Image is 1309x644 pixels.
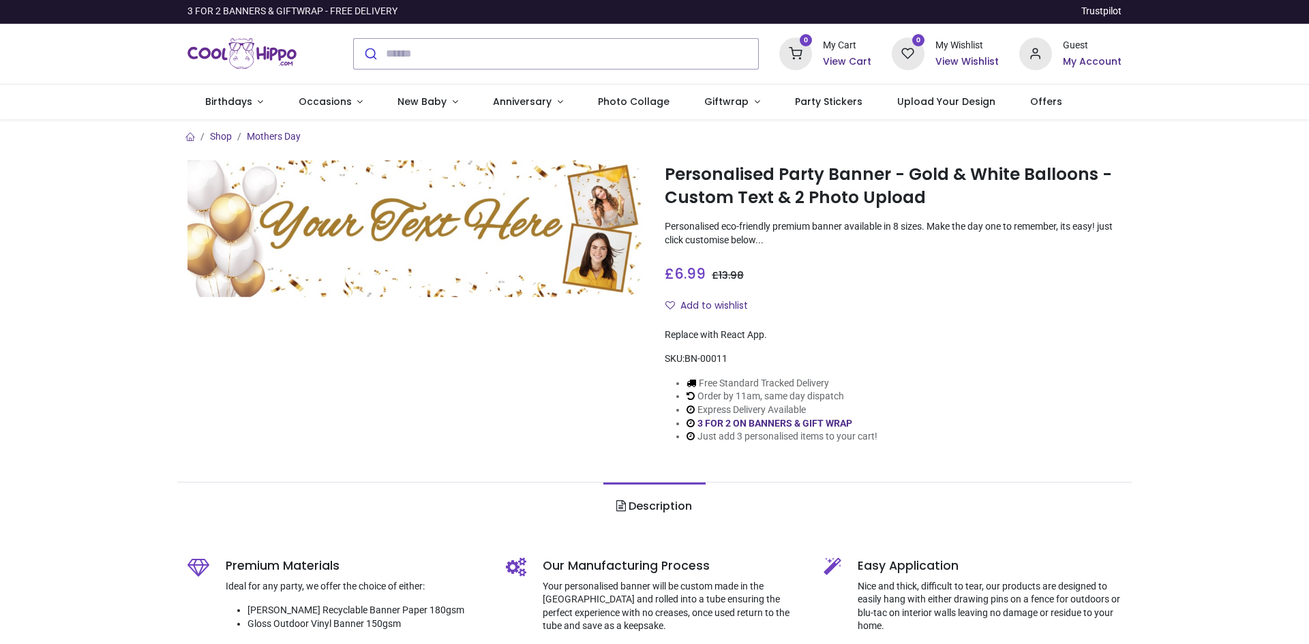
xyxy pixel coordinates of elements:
img: Cool Hippo [187,35,297,73]
span: Birthdays [205,95,252,108]
span: Offers [1030,95,1062,108]
div: Guest [1063,39,1122,52]
a: 3 FOR 2 ON BANNERS & GIFT WRAP [697,418,852,429]
span: Giftwrap [704,95,749,108]
li: Free Standard Tracked Delivery [687,377,877,390]
div: My Cart [823,39,871,52]
sup: 0 [800,34,813,47]
sup: 0 [912,34,925,47]
div: SKU: [665,352,1122,366]
h1: Personalised Party Banner - Gold & White Balloons - Custom Text & 2 Photo Upload [665,163,1122,210]
span: £ [712,269,744,282]
li: Order by 11am, same day dispatch [687,390,877,403]
a: Anniversary [475,85,580,120]
a: New Baby [380,85,476,120]
span: Upload Your Design [897,95,995,108]
a: Logo of Cool Hippo [187,35,297,73]
h5: Easy Application [858,557,1122,574]
span: BN-00011 [684,353,727,364]
p: Nice and thick, difficult to tear, our products are designed to easily hang with either drawing p... [858,580,1122,633]
img: Personalised Party Banner - Gold & White Balloons - Custom Text & 2 Photo Upload [187,160,644,297]
span: New Baby [397,95,447,108]
span: Photo Collage [598,95,669,108]
span: Party Stickers [795,95,862,108]
a: 0 [892,47,924,58]
div: Replace with React App. [665,328,1122,342]
a: 0 [779,47,812,58]
span: 6.99 [674,264,706,283]
div: 3 FOR 2 BANNERS & GIFTWRAP - FREE DELIVERY [187,5,397,18]
button: Submit [354,39,386,69]
p: Personalised eco-friendly premium banner available in 8 sizes. Make the day one to remember, its ... [665,220,1122,247]
p: Your personalised banner will be custom made in the [GEOGRAPHIC_DATA] and rolled into a tube ensu... [543,580,804,633]
li: Just add 3 personalised items to your cart! [687,430,877,444]
h5: Our Manufacturing Process [543,557,804,574]
a: Occasions [281,85,380,120]
a: Trustpilot [1081,5,1122,18]
a: Giftwrap [687,85,777,120]
span: £ [665,264,706,283]
a: My Account [1063,55,1122,69]
a: Birthdays [187,85,281,120]
span: 13.98 [719,269,744,282]
a: Description [603,482,705,530]
li: Express Delivery Available [687,403,877,417]
a: View Wishlist [935,55,999,69]
i: Add to wishlist [665,301,675,310]
p: Ideal for any party, we offer the choice of either: [226,580,485,594]
div: My Wishlist [935,39,999,52]
li: Gloss Outdoor Vinyl Banner 150gsm [247,617,485,631]
span: Occasions [299,95,352,108]
h5: Premium Materials [226,557,485,574]
li: [PERSON_NAME] Recyclable Banner Paper 180gsm [247,604,485,617]
span: Anniversary [493,95,552,108]
a: Mothers Day [247,131,301,142]
a: View Cart [823,55,871,69]
a: Shop [210,131,232,142]
button: Add to wishlistAdd to wishlist [665,294,759,318]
